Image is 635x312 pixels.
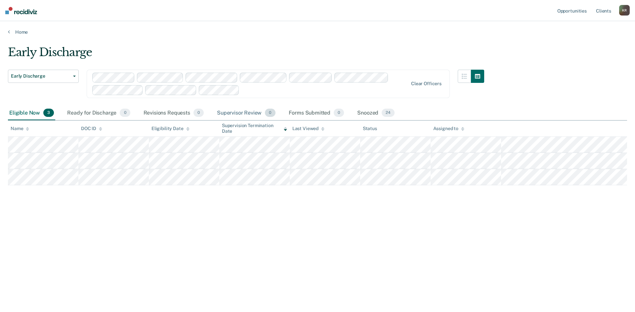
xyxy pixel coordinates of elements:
div: DOC ID [81,126,102,131]
span: 0 [193,109,204,117]
span: 0 [265,109,275,117]
span: 0 [334,109,344,117]
div: Eligible Now3 [8,106,55,121]
div: Clear officers [411,81,442,87]
span: 3 [43,109,54,117]
div: Supervisor Review0 [216,106,277,121]
div: Name [11,126,29,131]
div: Assigned to [433,126,464,131]
div: Ready for Discharge0 [66,106,131,121]
button: Early Discharge [8,70,79,83]
div: Snoozed24 [356,106,396,121]
img: Recidiviz [5,7,37,14]
div: K R [619,5,630,16]
span: 24 [382,109,395,117]
span: 0 [120,109,130,117]
div: Forms Submitted0 [287,106,346,121]
div: Revisions Requests0 [142,106,205,121]
span: Early Discharge [11,73,70,79]
div: Last Viewed [292,126,324,131]
div: Supervision Termination Date [222,123,287,134]
div: Status [363,126,377,131]
div: Early Discharge [8,46,484,64]
button: KR [619,5,630,16]
div: Eligibility Date [151,126,190,131]
a: Home [8,29,627,35]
